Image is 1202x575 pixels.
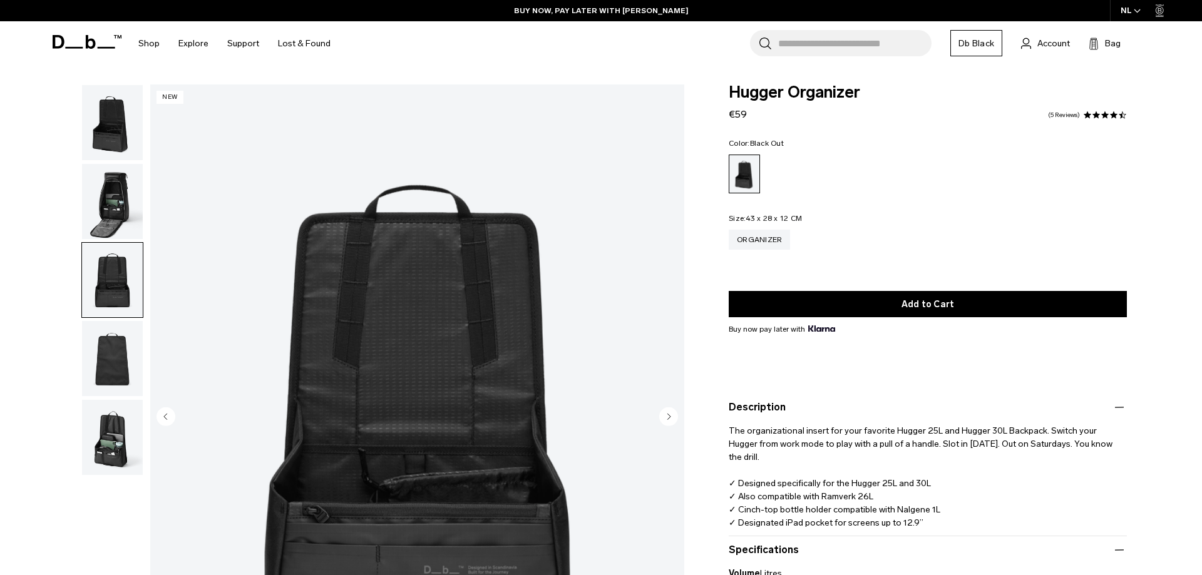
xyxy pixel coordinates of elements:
[157,407,175,428] button: Previous slide
[82,400,143,475] img: Hugger Organizer Black Out
[81,242,143,318] button: Hugger Organizer Black Out
[82,321,143,396] img: Hugger Organizer Black Out
[729,140,784,147] legend: Color:
[746,214,802,223] span: 43 x 28 x 12 CM
[227,21,259,66] a: Support
[1037,37,1070,50] span: Account
[178,21,208,66] a: Explore
[1089,36,1121,51] button: Bag
[81,84,143,161] button: Hugger Organizer Black Out
[82,243,143,318] img: Hugger Organizer Black Out
[138,21,160,66] a: Shop
[81,163,143,240] button: Hugger Organizer Black Out
[808,325,835,332] img: {"height" => 20, "alt" => "Klarna"}
[81,320,143,397] button: Hugger Organizer Black Out
[729,415,1127,542] p: The organizational insert for your favorite Hugger 25L and Hugger 30L Backpack. Switch your Hugge...
[729,323,835,335] span: Buy now pay later with
[729,400,1127,415] button: Description
[514,5,689,16] a: BUY NOW, PAY LATER WITH [PERSON_NAME]
[729,542,1127,557] button: Specifications
[1105,37,1121,50] span: Bag
[729,215,802,222] legend: Size:
[729,291,1127,317] button: Add to Cart
[729,108,747,120] span: €59
[82,164,143,239] img: Hugger Organizer Black Out
[729,230,790,250] a: Organizer
[278,21,331,66] a: Lost & Found
[81,399,143,476] button: Hugger Organizer Black Out
[659,407,678,428] button: Next slide
[729,155,760,193] a: Black Out
[729,84,1127,101] span: Hugger Organizer
[82,85,143,160] img: Hugger Organizer Black Out
[129,21,340,66] nav: Main Navigation
[1021,36,1070,51] a: Account
[157,91,183,104] p: New
[750,139,784,148] span: Black Out
[1048,112,1080,118] a: 5 reviews
[950,30,1002,56] a: Db Black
